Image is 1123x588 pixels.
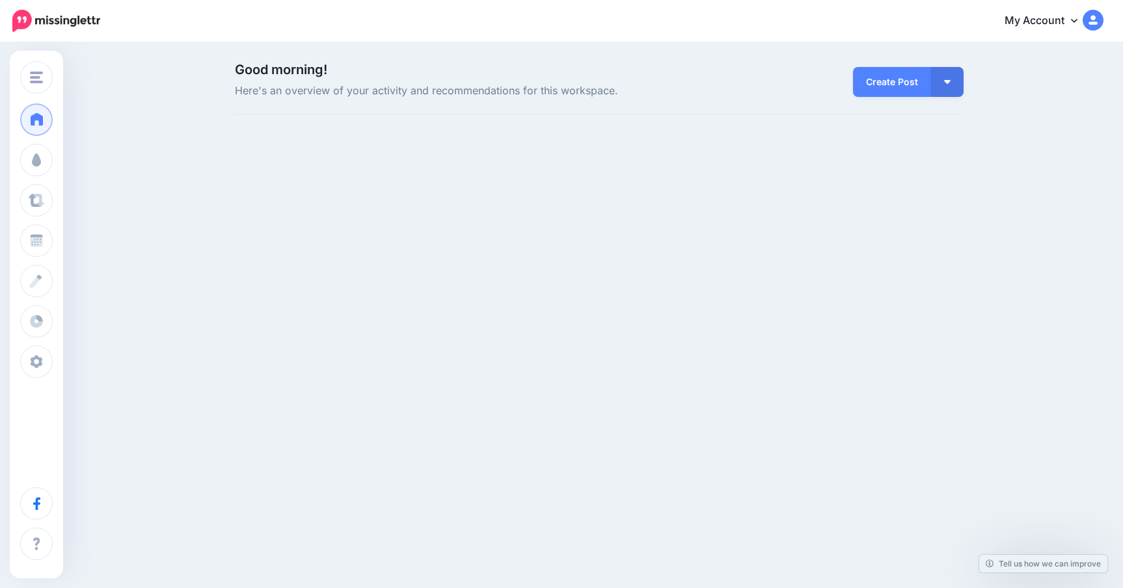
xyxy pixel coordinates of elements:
[853,67,931,97] a: Create Post
[30,72,43,83] img: menu.png
[12,10,100,32] img: Missinglettr
[944,80,951,84] img: arrow-down-white.png
[992,5,1103,37] a: My Account
[235,62,327,77] span: Good morning!
[979,555,1107,572] a: Tell us how we can improve
[235,83,714,100] span: Here's an overview of your activity and recommendations for this workspace.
